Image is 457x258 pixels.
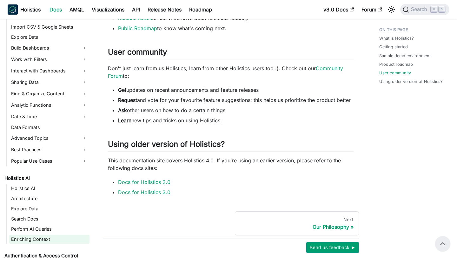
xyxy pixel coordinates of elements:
a: Release Notes [144,4,185,15]
button: Scroll back to top [435,236,450,251]
a: Sample demo environment [379,53,431,59]
a: Holistics AI [9,184,89,193]
h2: Using older version of Holistics? [108,139,354,152]
a: Docs for Holistics 3.0 [118,189,170,195]
a: Best Practices [9,145,89,155]
a: AMQL [66,4,88,15]
strong: Learn [118,117,131,124]
a: Public Roadmap [118,25,157,31]
a: Import CSV & Google Sheets [9,23,89,31]
button: Switch between dark and light mode (currently light mode) [386,4,396,15]
li: updates on recent announcements and feature releases [118,86,354,94]
li: and vote for your favourite feature suggestions; this helps us prioritize the product better [118,96,354,104]
a: Interact with Dashboards [9,66,89,76]
img: Holistics [8,4,18,15]
a: Find & Organize Content [9,89,89,99]
a: Holistics AI [3,174,89,183]
a: HolisticsHolistics [8,4,41,15]
a: Product roadmap [379,61,413,67]
a: Explore Data [9,33,89,42]
a: NextOur Philosophy [235,211,359,235]
b: Holistics [20,6,41,13]
li: other users on how to do a certain things [118,106,354,114]
a: What is Holistics? [379,35,414,41]
div: Our Philosophy [240,224,354,230]
div: Next [240,217,354,222]
a: Visualizations [88,4,128,15]
a: Explore Data [9,204,89,213]
a: Architecture [9,194,89,203]
a: Date & Time [9,112,89,122]
strong: Get [118,87,126,93]
kbd: K [439,6,445,12]
a: Search Docs [9,214,89,223]
a: Perform AI Queries [9,225,89,234]
a: Sharing Data [9,77,89,87]
span: Send us feedback ► [309,243,356,252]
button: Send us feedback ► [306,242,359,253]
p: Don't just learn from us Holistics, learn from other Holistics users too :). Check out our to: [108,64,354,80]
a: Docs [46,4,66,15]
a: Build Dashboards [9,43,89,53]
a: Work with Filters [9,54,89,64]
a: Docs for Holistics 2.0 [118,179,170,185]
strong: Ask [118,107,127,113]
a: Release Notes [118,15,152,21]
a: Using older version of Holistics? [379,78,443,85]
nav: Docs pages [103,211,359,235]
kbd: ⌘ [431,6,437,12]
a: Getting started [379,44,408,50]
span: Search [409,7,431,12]
a: User community [379,70,411,76]
a: Advanced Topics [9,133,89,143]
p: This documentation site covers Holistics 4.0. If you're using an earlier version, please refer to... [108,157,354,172]
a: Enriching Context [9,235,89,244]
a: v3.0 Docs [320,4,358,15]
a: Popular Use Cases [9,156,89,166]
a: Roadmap [185,4,216,15]
button: Search (Command+K) [400,4,449,15]
a: Forum [358,4,386,15]
li: new tips and tricks on using Holistics. [118,117,354,124]
a: API [128,4,144,15]
a: Data Formats [9,123,89,132]
a: Analytic Functions [9,100,89,110]
strong: Request [118,97,137,103]
h2: User community [108,47,354,59]
li: to know what's coming next. [118,24,354,32]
